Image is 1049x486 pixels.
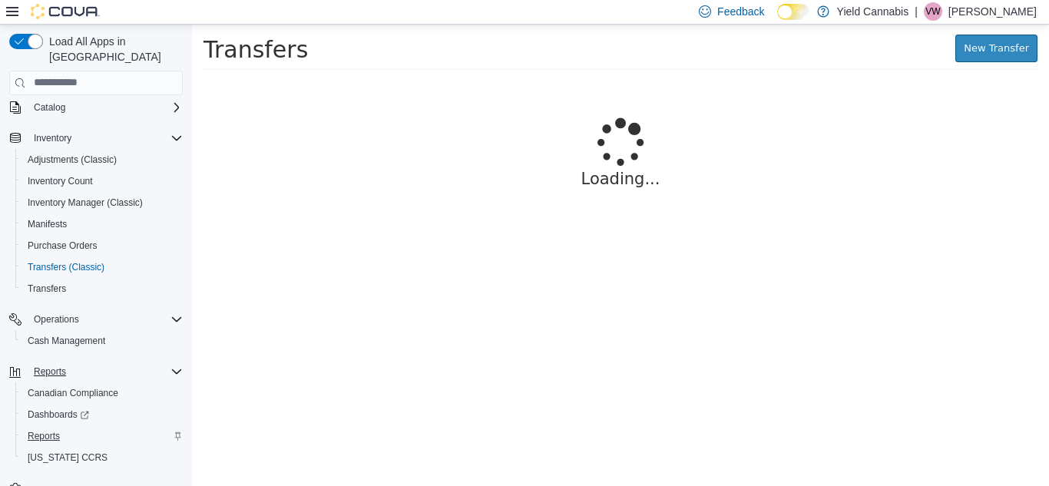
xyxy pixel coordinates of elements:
[34,101,65,114] span: Catalog
[28,240,98,252] span: Purchase Orders
[28,408,89,421] span: Dashboards
[28,261,104,273] span: Transfers (Classic)
[22,193,149,212] a: Inventory Manager (Classic)
[28,129,78,147] button: Inventory
[15,192,189,213] button: Inventory Manager (Classic)
[22,215,183,233] span: Manifests
[915,2,918,21] p: |
[924,2,942,21] div: Vanessa Wilson
[28,310,183,329] span: Operations
[28,129,183,147] span: Inventory
[28,283,66,295] span: Transfers
[28,98,71,117] button: Catalog
[28,335,105,347] span: Cash Management
[22,258,111,276] a: Transfers (Classic)
[22,427,183,445] span: Reports
[777,20,778,21] span: Dark Mode
[34,365,66,378] span: Reports
[22,215,73,233] a: Manifests
[22,427,66,445] a: Reports
[28,98,183,117] span: Catalog
[22,448,114,467] a: [US_STATE] CCRS
[22,332,183,350] span: Cash Management
[22,150,183,169] span: Adjustments (Classic)
[34,132,71,144] span: Inventory
[3,361,189,382] button: Reports
[28,197,143,209] span: Inventory Manager (Classic)
[15,213,189,235] button: Manifests
[777,4,809,20] input: Dark Mode
[925,2,940,21] span: VW
[22,448,183,467] span: Washington CCRS
[15,330,189,352] button: Cash Management
[15,404,189,425] a: Dashboards
[58,143,799,167] p: Loading...
[28,175,93,187] span: Inventory Count
[717,4,764,19] span: Feedback
[34,313,79,326] span: Operations
[22,279,183,298] span: Transfers
[22,236,104,255] a: Purchase Orders
[28,154,117,166] span: Adjustments (Classic)
[22,258,183,276] span: Transfers (Classic)
[22,193,183,212] span: Inventory Manager (Classic)
[15,425,189,447] button: Reports
[22,405,183,424] span: Dashboards
[763,10,845,38] a: New Transfer
[22,172,183,190] span: Inventory Count
[22,172,99,190] a: Inventory Count
[3,97,189,118] button: Catalog
[22,405,95,424] a: Dashboards
[3,309,189,330] button: Operations
[22,384,183,402] span: Canadian Compliance
[15,278,189,299] button: Transfers
[22,384,124,402] a: Canadian Compliance
[28,310,85,329] button: Operations
[31,4,100,19] img: Cova
[28,362,72,381] button: Reports
[28,430,60,442] span: Reports
[15,256,189,278] button: Transfers (Classic)
[12,12,116,38] span: Transfers
[15,447,189,468] button: [US_STATE] CCRS
[22,150,123,169] a: Adjustments (Classic)
[948,2,1037,21] p: [PERSON_NAME]
[15,170,189,192] button: Inventory Count
[15,235,189,256] button: Purchase Orders
[28,218,67,230] span: Manifests
[28,451,108,464] span: [US_STATE] CCRS
[22,332,111,350] a: Cash Management
[28,362,183,381] span: Reports
[28,387,118,399] span: Canadian Compliance
[837,2,909,21] p: Yield Cannabis
[22,236,183,255] span: Purchase Orders
[43,34,183,64] span: Load All Apps in [GEOGRAPHIC_DATA]
[22,279,72,298] a: Transfers
[15,149,189,170] button: Adjustments (Classic)
[15,382,189,404] button: Canadian Compliance
[3,127,189,149] button: Inventory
